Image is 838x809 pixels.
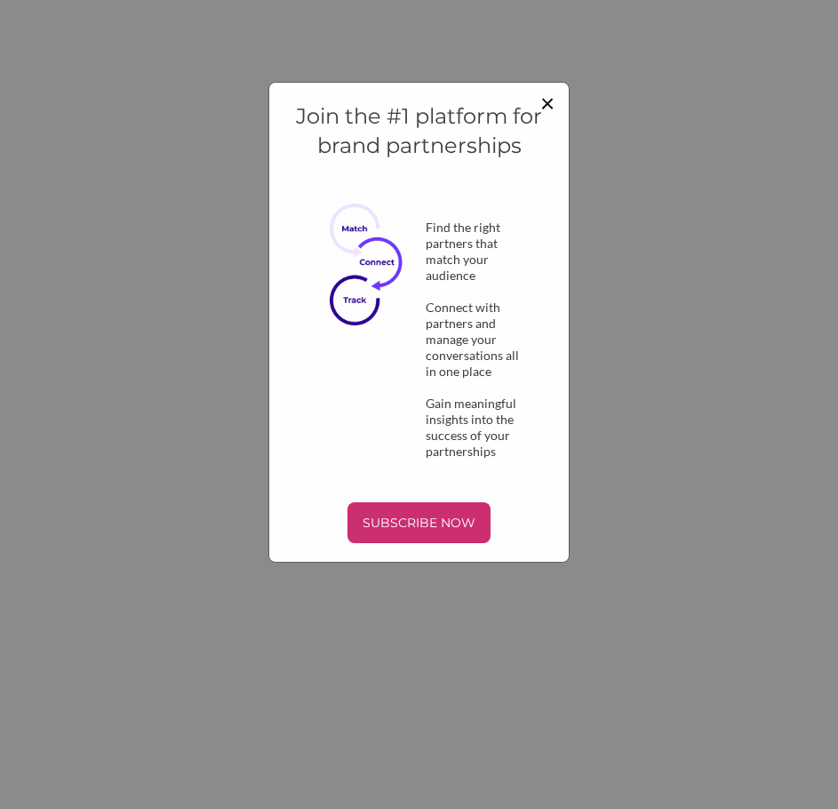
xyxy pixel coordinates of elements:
h4: Join the #1 platform for brand partnerships [288,101,551,161]
div: Gain meaningful insights into the success of your partnerships [397,396,551,460]
button: Close modal [540,90,555,115]
a: SUBSCRIBE NOW [288,502,551,543]
div: Connect with partners and manage your conversations all in one place [397,300,551,380]
span: × [540,87,555,117]
p: SUBSCRIBE NOW [355,509,483,536]
img: Subscribe Now Image [330,204,412,325]
div: Find the right partners that match your audience [397,220,551,284]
